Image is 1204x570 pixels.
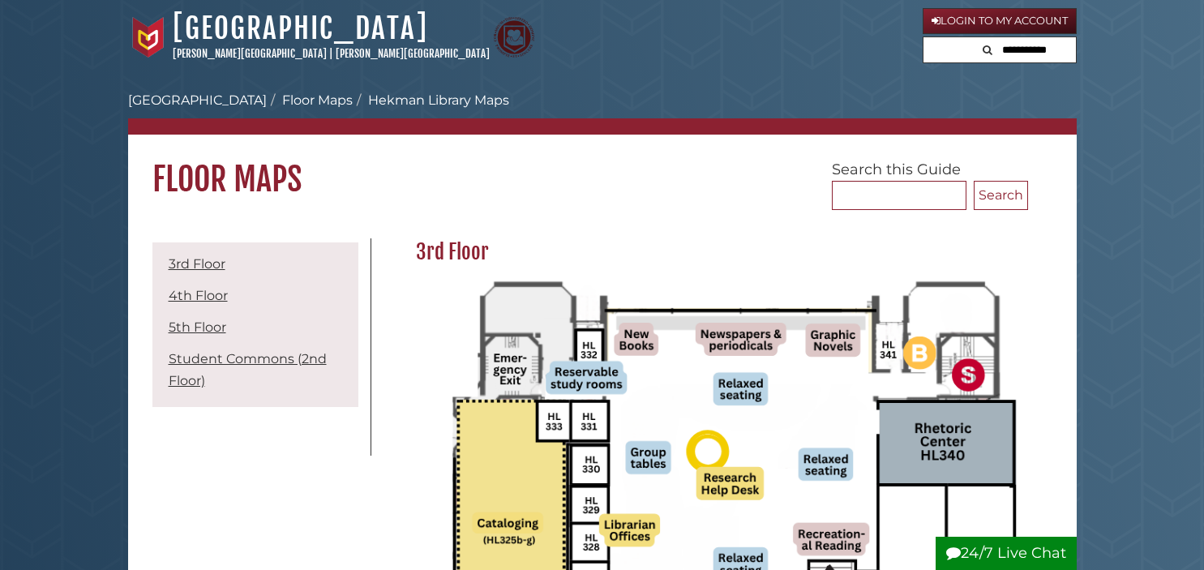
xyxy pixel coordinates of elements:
h2: 3rd Floor [408,239,1028,265]
a: [PERSON_NAME][GEOGRAPHIC_DATA] [173,47,327,60]
img: Calvin Theological Seminary [494,17,534,58]
a: [GEOGRAPHIC_DATA] [173,11,428,46]
button: Search [974,181,1028,210]
button: 24/7 Live Chat [936,537,1077,570]
a: Login to My Account [923,8,1077,34]
a: Floor Maps [282,92,353,108]
a: 5th Floor [169,319,226,335]
div: Guide Pages [152,238,358,415]
a: 3rd Floor [169,256,225,272]
a: 4th Floor [169,288,228,303]
a: Student Commons (2nd Floor) [169,351,327,388]
li: Hekman Library Maps [353,91,509,110]
span: | [329,47,333,60]
nav: breadcrumb [128,91,1077,135]
a: [PERSON_NAME][GEOGRAPHIC_DATA] [336,47,490,60]
button: Search [978,37,997,59]
img: Calvin University [128,17,169,58]
i: Search [983,45,992,55]
h1: Floor Maps [128,135,1077,199]
a: [GEOGRAPHIC_DATA] [128,92,267,108]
